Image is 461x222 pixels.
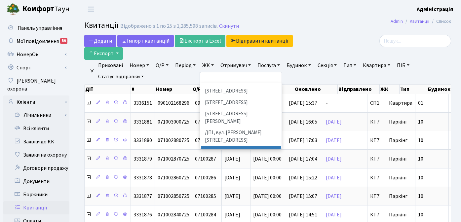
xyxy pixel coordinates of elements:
span: [DATE] 00:00 [253,193,282,200]
a: Документи [3,175,69,188]
a: Адміністрація [417,5,453,13]
span: Квартира [389,99,412,107]
span: КТ7 [370,156,383,162]
span: 10 [418,118,423,126]
a: [DATE] [326,118,342,126]
a: О/Р [153,60,171,71]
a: НомерОк [3,48,69,61]
a: Квитанції [410,18,429,25]
span: [DATE] 15:37 [289,99,317,107]
span: 071002840725 [158,211,189,218]
span: [DATE] [224,193,240,200]
img: logo.png [7,3,20,16]
span: Панель управління [18,24,62,32]
a: Послуга [255,60,283,71]
span: КТ7 [370,138,383,143]
a: Квартира [360,60,393,71]
th: О/Р [192,85,221,94]
span: 3331880 [134,137,152,144]
span: 3331877 [134,193,152,200]
th: Відправлено [338,85,380,94]
span: Додати [89,37,112,45]
span: [DATE] 16:05 [289,118,317,126]
span: Квитанції [84,19,119,31]
span: 3331876 [134,211,152,218]
span: 07100300 [195,118,216,126]
span: [DATE] [224,211,240,218]
a: Тип [341,60,359,71]
span: Паркінг [389,155,407,163]
span: 071002860725 [158,174,189,181]
th: ЖК [380,85,399,94]
a: Період [173,60,198,71]
a: [DATE] [326,193,342,200]
span: 071002880725 [158,137,189,144]
span: 10 [418,211,423,218]
span: 01 [418,99,423,107]
th: Дії [85,85,131,94]
a: Експорт в Excel [175,35,225,47]
span: 07100284 [195,211,216,218]
a: Скинути [219,23,239,29]
a: Панель управління [3,21,69,35]
span: Паркінг [389,211,407,218]
li: [STREET_ADDRESS] [201,97,281,109]
li: [STREET_ADDRESS][PERSON_NAME] [201,108,281,127]
span: 071002870725 [158,155,189,163]
b: Адміністрація [417,6,453,13]
a: Секція [315,60,339,71]
a: Додати [84,35,116,47]
span: [DATE] 14:51 [289,211,317,218]
span: 10 [418,193,423,200]
span: [DATE] [224,174,240,181]
a: Admin [391,18,403,25]
div: 59 [60,38,67,44]
span: 07100287 [195,155,216,163]
input: Пошук... [379,35,451,47]
th: Тип [400,85,427,94]
a: Заявки до КК [3,135,69,148]
span: 10 [418,174,423,181]
a: Всі клієнти [3,122,69,135]
span: [DATE] 00:00 [253,211,282,218]
a: ПІБ [394,60,412,71]
span: Паркінг [389,193,407,200]
th: Будинок [427,85,459,94]
span: Таун [22,4,69,15]
span: 10 [418,137,423,144]
a: Приховані [96,60,126,71]
span: [DATE] [224,155,240,163]
li: [STREET_ADDRESS] [201,86,281,97]
span: СП1 [370,100,383,106]
a: [PERSON_NAME] охорона [3,74,69,95]
a: Номер [127,60,152,71]
a: Лічильники [8,109,69,122]
th: Номер [155,85,192,94]
a: Квитанції [3,201,69,214]
b: Комфорт [22,4,54,14]
span: 071003000725 [158,118,189,126]
th: # [131,85,155,94]
span: КТ7 [370,175,383,180]
span: КТ7 [370,194,383,199]
span: 090102166 [195,99,219,107]
span: [DATE] 15:22 [289,174,317,181]
span: 3336151 [134,99,152,107]
a: Будинок [284,60,313,71]
span: КТ7 [370,212,383,217]
span: Паркінг [389,137,407,144]
span: 07100288 [195,137,216,144]
span: - [326,100,365,106]
a: Відправити квитанції [226,35,293,47]
li: ДП1, вул. [PERSON_NAME][STREET_ADDRESS] [201,127,281,146]
a: Iмпорт квитанцій [117,35,174,47]
li: Список [429,18,451,25]
span: 090102168296 [158,99,189,107]
th: Оновлено [294,85,338,94]
li: ДП2, вул. [PERSON_NAME][STREET_ADDRESS] [201,146,281,165]
span: [DATE] 15:07 [289,193,317,200]
a: Спорт [3,61,69,74]
a: [DATE] [326,155,342,163]
a: Статус відправки [96,71,146,82]
span: Паркінг [389,118,407,126]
